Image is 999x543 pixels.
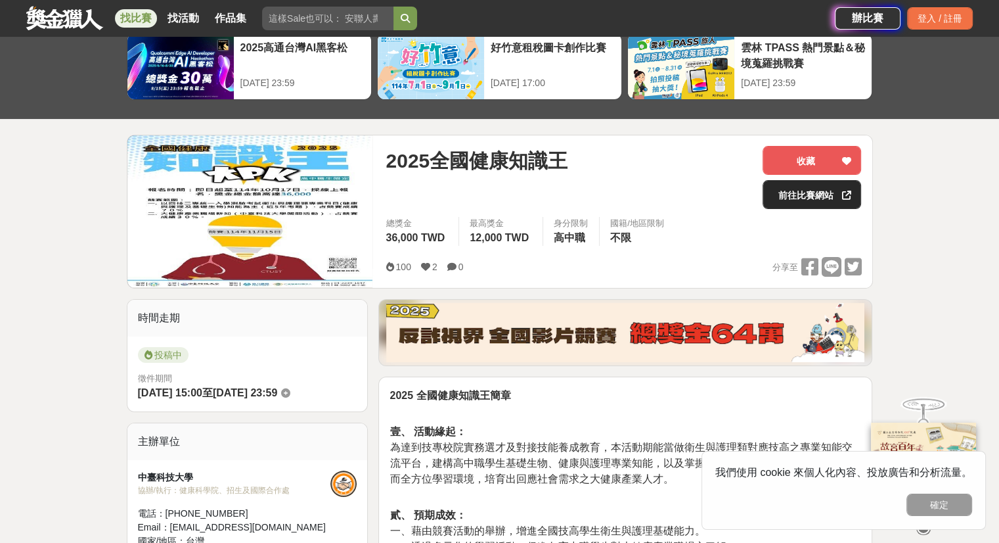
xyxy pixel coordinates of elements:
div: [DATE] 23:59 [741,76,865,90]
span: 分享至 [772,258,797,277]
strong: 2025 全國健康知識王簡章 [389,390,510,401]
a: 辦比賽 [835,7,900,30]
a: 前往比賽網站 [763,180,861,209]
span: 高中職 [554,232,585,243]
input: 這樣Sale也可以： 安聯人壽創意銷售法募集 [262,7,393,30]
span: 我們使用 cookie 來個人化內容、投放廣告和分析流量。 [715,467,972,478]
span: 為達到技專校院實務選才及對接技能養成教育，本活動期能當做衛生與護理類對應技高之專業知能交流平台，建構高中職學生基礎生物、健康與護理專業知能，以及掌握大健康產業趨勢脈動，提供多元而全方位學習環境，... [389,442,852,484]
div: Email： [EMAIL_ADDRESS][DOMAIN_NAME] [138,521,331,534]
a: 雲林 TPASS 熱門景點＆秘境蒐羅挑戰賽[DATE] 23:59 [627,33,872,100]
span: 至 [202,387,213,398]
a: 好竹意租稅圖卡創作比賽[DATE] 17:00 [377,33,622,100]
button: 收藏 [763,146,861,175]
span: 不限 [610,232,631,243]
span: 徵件期間 [138,373,172,383]
img: 968ab78a-c8e5-4181-8f9d-94c24feca916.png [871,423,976,510]
div: [DATE] 17:00 [491,76,615,90]
img: 760c60fc-bf85-49b1-bfa1-830764fee2cd.png [386,303,864,362]
span: 最高獎金 [470,217,532,230]
div: [DATE] 23:59 [240,76,365,90]
span: 100 [395,262,411,272]
div: 電話： [PHONE_NUMBER] [138,507,331,521]
span: 12,000 TWD [470,232,529,243]
div: 登入 / 註冊 [907,7,973,30]
div: 雲林 TPASS 熱門景點＆秘境蒐羅挑戰賽 [741,40,865,70]
div: 身分限制 [554,217,588,230]
div: 好竹意租稅圖卡創作比賽 [491,40,615,70]
span: 總獎金 [386,217,448,230]
div: 時間走期 [127,300,368,337]
a: 找活動 [162,9,204,28]
span: 2025全國健康知識王 [386,146,567,176]
span: 0 [458,262,464,272]
a: 作品集 [210,9,252,28]
div: 主辦單位 [127,423,368,460]
span: 投稿中 [138,347,189,363]
strong: 貳、 預期成效： [389,509,466,521]
strong: 壹、 活動緣起： [389,426,466,437]
img: Cover Image [127,135,373,287]
a: 找比賽 [115,9,157,28]
div: 協辦/執行： 健康科學院、招生及國際合作處 [138,484,331,496]
div: 2025高通台灣AI黑客松 [240,40,365,70]
a: 2025高通台灣AI黑客松[DATE] 23:59 [127,33,372,100]
span: 一、藉由競賽活動的舉辦，增進全國技高學生衛生與護理基礎能力。 [389,525,705,536]
span: 36,000 TWD [386,232,445,243]
div: 中臺科技大學 [138,471,331,484]
div: 國籍/地區限制 [610,217,664,230]
span: [DATE] 15:00 [138,387,202,398]
span: 2 [432,262,437,272]
button: 確定 [906,494,972,516]
span: [DATE] 23:59 [213,387,277,398]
